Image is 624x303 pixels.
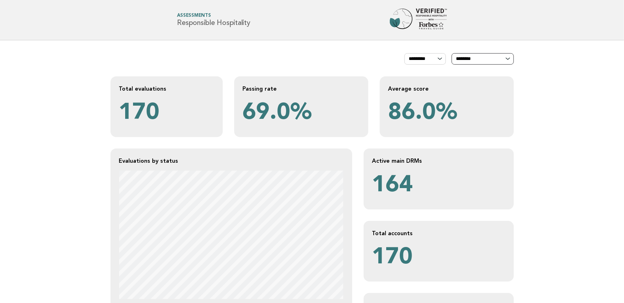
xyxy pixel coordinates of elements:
[388,85,505,92] h2: Average score
[372,229,505,237] h2: Total accounts
[177,14,250,18] span: Assessments
[243,85,360,92] h2: Passing rate
[177,14,250,27] h1: Responsible Hospitality
[390,9,447,31] img: Forbes Travel Guide
[372,243,505,273] p: 170
[119,85,214,92] h2: Total evaluations
[243,98,360,128] p: 69.0%
[388,98,505,128] p: 86.0%
[119,98,214,128] p: 170
[119,157,344,165] h2: Evaluations by status
[372,157,505,165] h2: Active main DRMs
[372,171,505,201] p: 164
